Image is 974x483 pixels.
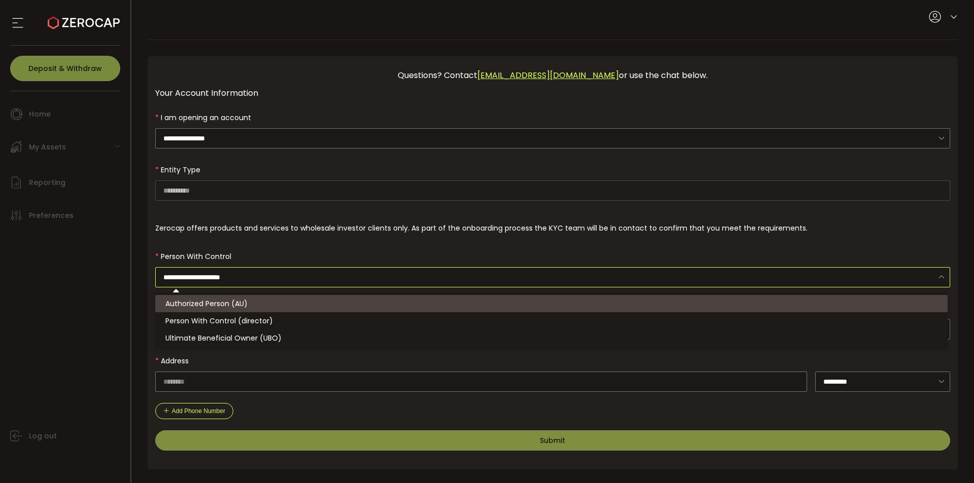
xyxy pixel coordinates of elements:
span: My Assets [29,140,66,155]
span: Ultimate Beneficial Owner (UBO) [165,333,282,343]
span: Submit [540,435,565,445]
span: Home [29,107,51,122]
button: Add Phone Number [155,403,233,419]
label: Address [155,356,195,366]
a: [EMAIL_ADDRESS][DOMAIN_NAME] [477,69,619,81]
div: Questions? Contact or use the chat below. [155,64,951,87]
span: Person With Control (director) [165,316,273,326]
span: Deposit & Withdraw [28,65,102,72]
span: Preferences [29,208,74,223]
span: Authorized Person (AU) [165,299,248,309]
span: Add Phone Number [172,407,225,415]
button: Submit [155,430,951,451]
span: Reporting [29,175,65,190]
span: Log out [29,429,57,443]
button: Deposit & Withdraw [10,56,120,81]
div: Your Account Information [155,87,951,99]
div: Zerocap offers products and services to wholesale investor clients only. As part of the onboardin... [155,221,951,235]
